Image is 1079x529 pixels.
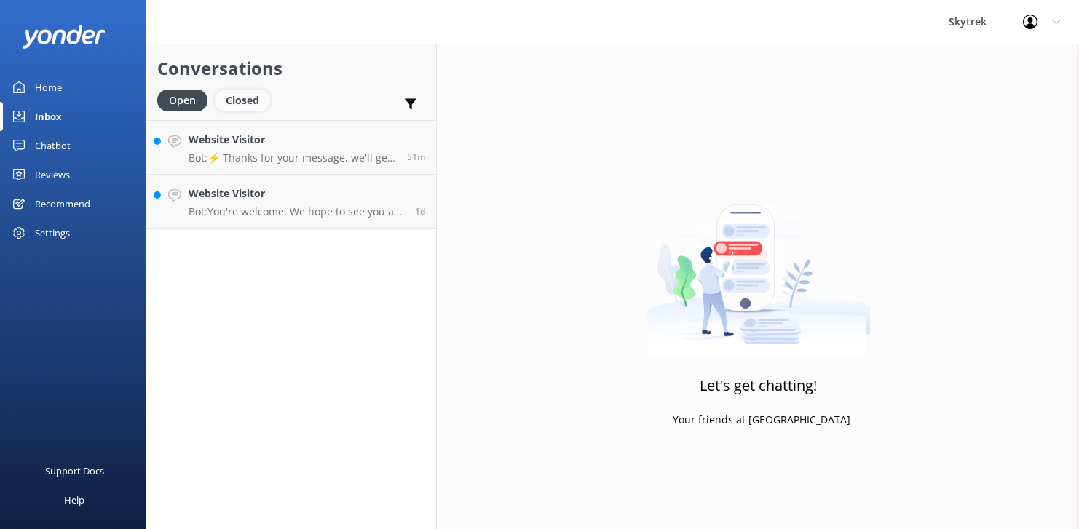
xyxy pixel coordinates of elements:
[64,485,84,514] div: Help
[189,186,404,202] h4: Website Visitor
[146,175,436,229] a: Website VisitorBot:You're welcome. We hope to see you at [GEOGRAPHIC_DATA] soon!1d
[646,174,871,356] img: artwork of a man stealing a conversation from at giant smartphone
[35,160,70,189] div: Reviews
[157,90,207,111] div: Open
[666,412,850,428] p: - Your friends at [GEOGRAPHIC_DATA]
[407,151,425,163] span: Sep 15 2025 07:36am (UTC +12:00) Pacific/Auckland
[35,218,70,247] div: Settings
[215,90,270,111] div: Closed
[146,120,436,175] a: Website VisitorBot:⚡ Thanks for your message, we'll get back to you as soon as we can. You're als...
[35,102,62,131] div: Inbox
[45,456,104,485] div: Support Docs
[35,189,90,218] div: Recommend
[189,151,396,164] p: Bot: ⚡ Thanks for your message, we'll get back to you as soon as we can. You're also welcome to k...
[700,374,817,397] h3: Let's get chatting!
[215,92,277,108] a: Closed
[189,205,404,218] p: Bot: You're welcome. We hope to see you at [GEOGRAPHIC_DATA] soon!
[157,55,425,82] h2: Conversations
[157,92,215,108] a: Open
[35,131,71,160] div: Chatbot
[415,205,425,218] span: Sep 14 2025 03:11am (UTC +12:00) Pacific/Auckland
[22,25,106,49] img: yonder-white-logo.png
[189,132,396,148] h4: Website Visitor
[35,73,62,102] div: Home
